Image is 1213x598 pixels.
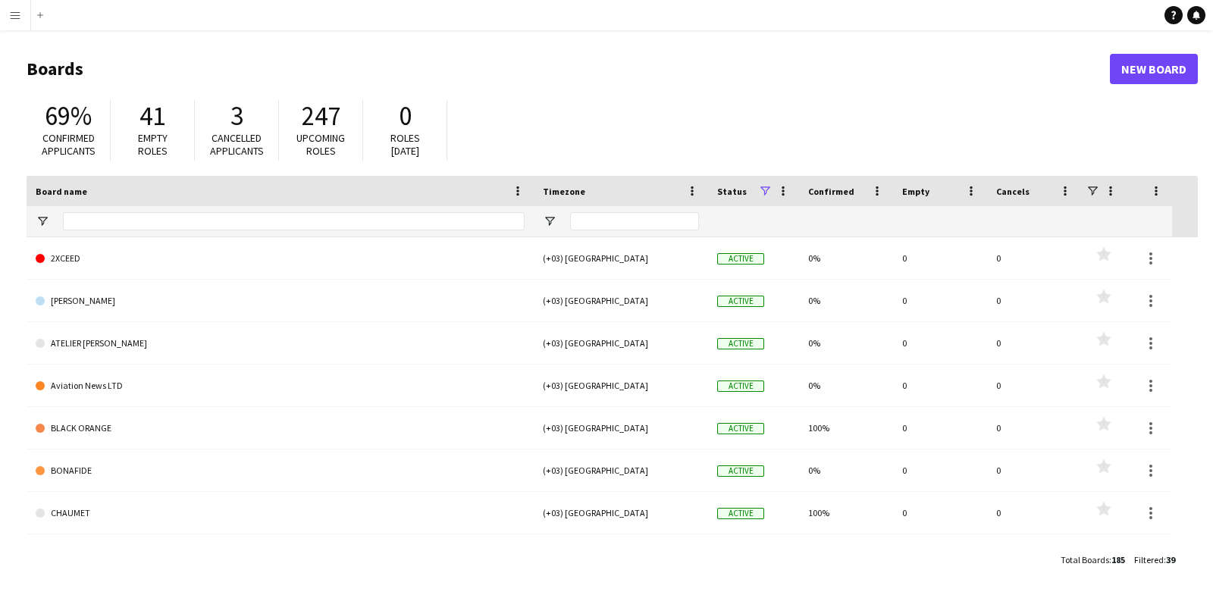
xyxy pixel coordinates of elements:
span: Empty [902,186,929,197]
a: ELECTRA SOLUTIONS [36,534,525,577]
span: Timezone [543,186,585,197]
div: (+03) [GEOGRAPHIC_DATA] [534,492,708,534]
div: 0 [987,449,1081,491]
div: 0 [987,365,1081,406]
span: Status [717,186,747,197]
div: 0% [799,322,893,364]
span: Confirmed [808,186,854,197]
span: Active [717,465,764,477]
div: 0 [893,237,987,279]
div: : [1134,545,1175,575]
a: Aviation News LTD [36,365,525,407]
a: BONAFIDE [36,449,525,492]
div: 0% [799,365,893,406]
span: Roles [DATE] [390,131,420,158]
div: (+03) [GEOGRAPHIC_DATA] [534,407,708,449]
div: : [1061,545,1125,575]
div: 0% [799,237,893,279]
div: 0% [799,449,893,491]
a: 2XCEED [36,237,525,280]
span: 41 [139,99,165,133]
span: Cancelled applicants [210,131,264,158]
div: 0 [893,280,987,321]
div: 0 [987,534,1081,576]
a: CHAUMET [36,492,525,534]
div: (+03) [GEOGRAPHIC_DATA] [534,237,708,279]
span: Total Boards [1061,554,1109,565]
input: Board name Filter Input [63,212,525,230]
button: Open Filter Menu [36,214,49,228]
span: 0 [399,99,412,133]
div: 0 [987,237,1081,279]
span: Active [717,508,764,519]
div: 0% [799,280,893,321]
div: 0% [799,534,893,576]
div: 0 [893,365,987,406]
span: Active [717,423,764,434]
span: Empty roles [138,131,168,158]
div: 0 [893,322,987,364]
span: Active [717,338,764,349]
div: 0 [987,280,1081,321]
span: Upcoming roles [296,131,345,158]
span: Confirmed applicants [42,131,96,158]
span: Active [717,253,764,265]
a: New Board [1110,54,1198,84]
div: 0 [987,492,1081,534]
a: [PERSON_NAME] [36,280,525,322]
div: 100% [799,492,893,534]
span: Cancels [996,186,1030,197]
div: 0 [893,449,987,491]
input: Timezone Filter Input [570,212,699,230]
div: 0 [987,322,1081,364]
span: Board name [36,186,87,197]
div: 0 [987,407,1081,449]
div: 0 [893,492,987,534]
div: (+03) [GEOGRAPHIC_DATA] [534,365,708,406]
span: 247 [302,99,340,133]
span: 185 [1111,554,1125,565]
div: (+03) [GEOGRAPHIC_DATA] [534,534,708,576]
div: (+03) [GEOGRAPHIC_DATA] [534,322,708,364]
div: 0 [893,534,987,576]
a: ATELIER [PERSON_NAME] [36,322,525,365]
span: 3 [230,99,243,133]
button: Open Filter Menu [543,214,556,228]
h1: Boards [27,58,1110,80]
span: Active [717,380,764,392]
span: 39 [1166,554,1175,565]
span: Filtered [1134,554,1164,565]
a: BLACK ORANGE [36,407,525,449]
div: 0 [893,407,987,449]
div: 100% [799,407,893,449]
span: 69% [45,99,92,133]
div: (+03) [GEOGRAPHIC_DATA] [534,449,708,491]
div: (+03) [GEOGRAPHIC_DATA] [534,280,708,321]
span: Active [717,296,764,307]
